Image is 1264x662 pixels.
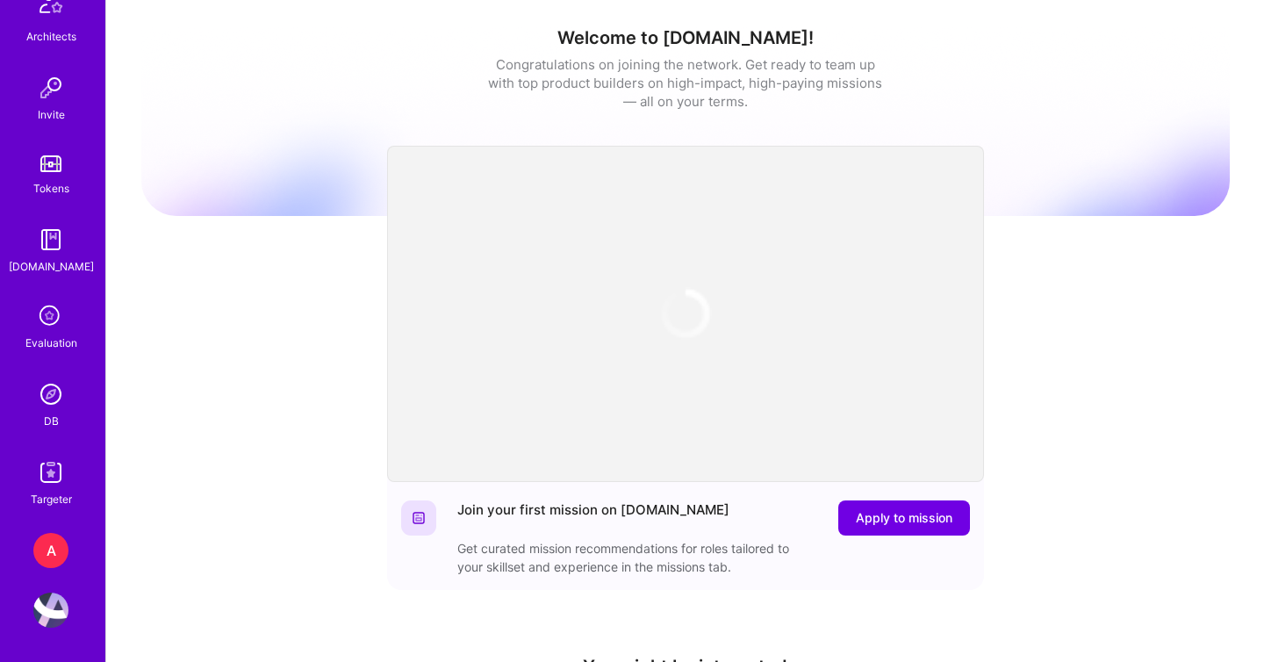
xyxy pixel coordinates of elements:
div: [DOMAIN_NAME] [9,257,94,276]
iframe: video [387,146,984,482]
img: guide book [33,222,68,257]
div: A [33,533,68,568]
i: icon SelectionTeam [34,300,68,334]
img: Invite [33,70,68,105]
div: Get curated mission recommendations for roles tailored to your skillset and experience in the mis... [457,539,808,576]
img: loading [654,283,716,345]
div: Join your first mission on [DOMAIN_NAME] [457,500,729,536]
img: Skill Targeter [33,455,68,490]
img: User Avatar [33,593,68,628]
a: User Avatar [29,593,73,628]
div: Tokens [33,179,69,198]
img: Website [412,511,426,525]
div: Congratulations on joining the network. Get ready to team up with top product builders on high-im... [488,55,883,111]
img: Admin Search [33,377,68,412]
button: Apply to mission [838,500,970,536]
div: DB [44,412,59,430]
div: Architects [26,27,76,46]
h1: Welcome to [DOMAIN_NAME]! [141,27,1230,48]
div: Targeter [31,490,72,508]
span: Apply to mission [856,509,952,527]
a: A [29,533,73,568]
div: Invite [38,105,65,124]
img: tokens [40,155,61,172]
div: Evaluation [25,334,77,352]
